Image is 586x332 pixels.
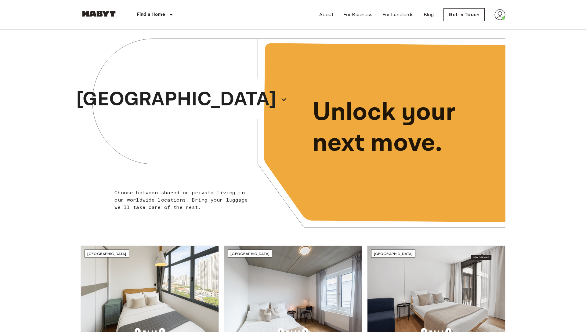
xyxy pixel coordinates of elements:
[81,11,117,17] img: Habyt
[74,83,290,116] button: [GEOGRAPHIC_DATA]
[114,189,255,211] p: Choose between shared or private living in our worldwide locations. Bring your luggage, we'll tak...
[382,11,414,18] a: For Landlords
[87,251,126,256] span: [GEOGRAPHIC_DATA]
[424,11,434,18] a: Blog
[137,11,165,18] p: Find a Home
[230,251,269,256] span: [GEOGRAPHIC_DATA]
[313,97,496,159] p: Unlock your next move.
[319,11,334,18] a: About
[76,85,277,114] p: [GEOGRAPHIC_DATA]
[443,8,485,21] a: Get in Touch
[374,251,413,256] span: [GEOGRAPHIC_DATA]
[343,11,373,18] a: For Business
[494,9,505,20] img: avatar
